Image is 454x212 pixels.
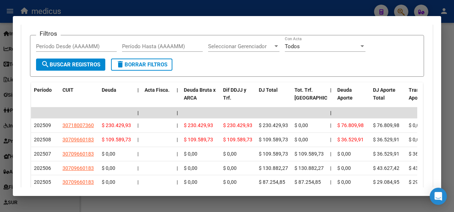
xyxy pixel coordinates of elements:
[34,151,51,157] span: 202507
[259,165,288,171] span: $ 130.882,27
[174,82,181,114] datatable-header-cell: |
[111,59,172,71] button: Borrar Filtros
[62,122,94,128] span: 30718007360
[259,87,278,93] span: DJ Total
[184,122,213,128] span: $ 230.429,93
[330,165,331,171] span: |
[330,151,331,157] span: |
[102,122,131,128] span: $ 230.429,93
[102,87,116,93] span: Deuda
[208,43,273,50] span: Seleccionar Gerenciador
[259,122,288,128] span: $ 230.429,93
[294,151,324,157] span: $ 109.589,73
[330,110,332,116] span: |
[337,137,364,142] span: $ 36.529,91
[285,43,300,50] span: Todos
[137,122,138,128] span: |
[337,87,353,101] span: Deuda Aporte
[177,165,178,171] span: |
[373,179,399,185] span: $ 29.084,95
[409,137,422,142] span: $ 0,00
[409,122,422,128] span: $ 0,00
[145,87,170,93] span: Acta Fisca.
[41,60,50,69] mat-icon: search
[337,151,351,157] span: $ 0,00
[137,137,138,142] span: |
[220,82,256,114] datatable-header-cell: Dif DDJJ y Trf.
[294,87,343,101] span: Tot. Trf. [GEOGRAPHIC_DATA]
[370,82,406,114] datatable-header-cell: DJ Aporte Total
[373,87,395,101] span: DJ Aporte Total
[62,137,94,142] span: 30709660183
[259,137,288,142] span: $ 109.589,73
[99,82,135,114] datatable-header-cell: Deuda
[177,151,178,157] span: |
[337,122,364,128] span: $ 76.809,98
[373,165,399,171] span: $ 43.627,42
[116,61,167,68] span: Borrar Filtros
[337,165,351,171] span: $ 0,00
[256,82,292,114] datatable-header-cell: DJ Total
[102,165,115,171] span: $ 0,00
[223,122,252,128] span: $ 230.429,93
[62,165,94,171] span: 30709660183
[62,87,74,93] span: CUIT
[34,137,51,142] span: 202508
[184,137,213,142] span: $ 109.589,73
[294,179,321,185] span: $ 87.254,85
[142,82,174,114] datatable-header-cell: Acta Fisca.
[116,60,125,69] mat-icon: delete
[184,87,216,101] span: Deuda Bruta x ARCA
[184,165,197,171] span: $ 0,00
[294,137,308,142] span: $ 0,00
[373,151,399,157] span: $ 36.529,91
[36,30,61,37] h3: Filtros
[409,151,435,157] span: $ 36.529,91
[330,87,332,93] span: |
[102,137,131,142] span: $ 109.589,73
[327,82,334,114] datatable-header-cell: |
[31,82,60,114] datatable-header-cell: Período
[177,122,178,128] span: |
[62,151,94,157] span: 30709660183
[102,151,115,157] span: $ 0,00
[102,179,115,185] span: $ 0,00
[294,122,308,128] span: $ 0,00
[60,82,99,114] datatable-header-cell: CUIT
[181,82,220,114] datatable-header-cell: Deuda Bruta x ARCA
[184,151,197,157] span: $ 0,00
[41,61,100,68] span: Buscar Registros
[223,137,252,142] span: $ 109.589,73
[373,137,399,142] span: $ 36.529,91
[184,179,197,185] span: $ 0,00
[223,179,237,185] span: $ 0,00
[330,179,331,185] span: |
[337,179,351,185] span: $ 0,00
[177,179,178,185] span: |
[137,165,138,171] span: |
[177,110,178,116] span: |
[409,165,435,171] span: $ 43.627,42
[409,87,435,101] span: Transferido Aporte
[334,82,370,114] datatable-header-cell: Deuda Aporte
[34,122,51,128] span: 202509
[373,122,399,128] span: $ 76.809,98
[292,82,327,114] datatable-header-cell: Tot. Trf. Bruto
[34,165,51,171] span: 202506
[259,179,285,185] span: $ 87.254,85
[177,137,178,142] span: |
[137,87,139,93] span: |
[406,82,442,114] datatable-header-cell: Transferido Aporte
[177,87,178,93] span: |
[34,87,52,93] span: Período
[137,151,138,157] span: |
[223,87,246,101] span: Dif DDJJ y Trf.
[62,179,94,185] span: 30709660183
[430,188,447,205] div: Open Intercom Messenger
[34,179,51,185] span: 202505
[223,151,237,157] span: $ 0,00
[137,179,138,185] span: |
[330,122,331,128] span: |
[294,165,324,171] span: $ 130.882,27
[137,110,139,116] span: |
